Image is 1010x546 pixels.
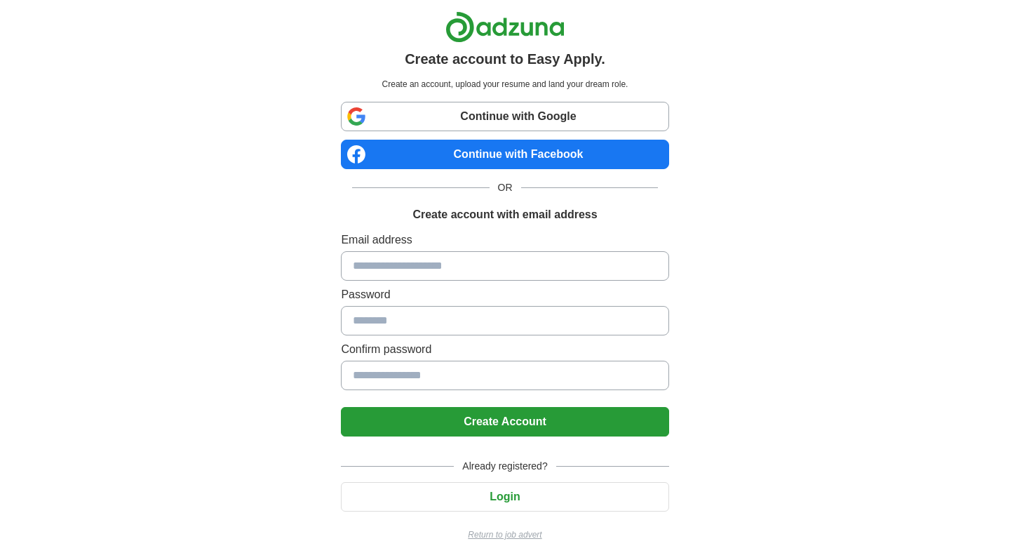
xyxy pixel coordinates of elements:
[341,491,668,502] a: Login
[341,140,668,169] a: Continue with Facebook
[341,482,668,512] button: Login
[341,102,668,131] a: Continue with Google
[341,407,668,437] button: Create Account
[412,206,597,223] h1: Create account with email address
[341,528,668,541] a: Return to job advert
[445,11,565,43] img: Adzuna logo
[344,78,666,91] p: Create an account, upload your resume and land your dream role.
[341,232,668,248] label: Email address
[490,180,521,195] span: OR
[341,286,668,303] label: Password
[405,48,605,69] h1: Create account to Easy Apply.
[454,459,555,474] span: Already registered?
[341,341,668,358] label: Confirm password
